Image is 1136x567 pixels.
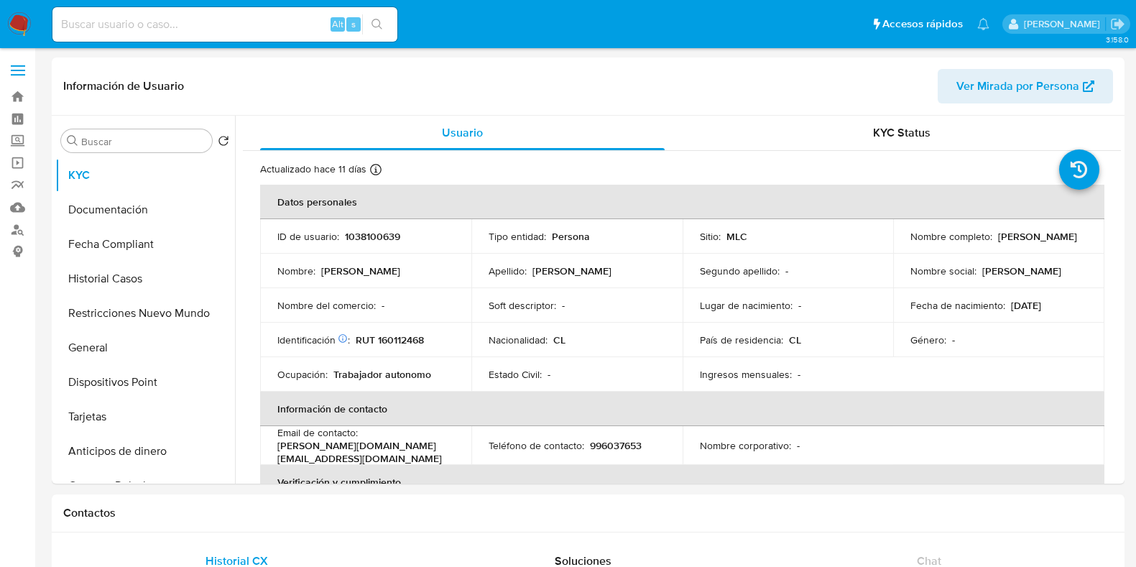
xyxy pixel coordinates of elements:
[277,264,315,277] p: Nombre :
[356,333,424,346] p: RUT 160112468
[52,15,397,34] input: Buscar usuario o caso...
[489,439,584,452] p: Teléfono de contacto :
[548,368,550,381] p: -
[700,264,780,277] p: Segundo apellido :
[700,368,792,381] p: Ingresos mensuales :
[910,333,946,346] p: Género :
[726,230,747,243] p: MLC
[700,439,791,452] p: Nombre corporativo :
[260,185,1104,219] th: Datos personales
[277,439,448,465] p: [PERSON_NAME][DOMAIN_NAME][EMAIL_ADDRESS][DOMAIN_NAME]
[553,333,565,346] p: CL
[55,193,235,227] button: Documentación
[55,158,235,193] button: KYC
[332,17,343,31] span: Alt
[55,227,235,262] button: Fecha Compliant
[552,230,590,243] p: Persona
[442,124,483,141] span: Usuario
[882,17,963,32] span: Accesos rápidos
[998,230,1077,243] p: [PERSON_NAME]
[798,299,801,312] p: -
[55,469,235,503] button: Cruces y Relaciones
[1024,17,1105,31] p: camilafernanda.paredessaldano@mercadolibre.cl
[910,264,976,277] p: Nombre social :
[910,230,992,243] p: Nombre completo :
[55,262,235,296] button: Historial Casos
[785,264,788,277] p: -
[55,365,235,400] button: Dispositivos Point
[277,368,328,381] p: Ocupación :
[63,79,184,93] h1: Información de Usuario
[1110,17,1125,32] a: Salir
[55,434,235,469] button: Anticipos de dinero
[345,230,400,243] p: 1038100639
[489,230,546,243] p: Tipo entidad :
[938,69,1113,103] button: Ver Mirada por Persona
[700,230,721,243] p: Sitio :
[55,296,235,331] button: Restricciones Nuevo Mundo
[590,439,642,452] p: 996037653
[798,368,800,381] p: -
[333,368,431,381] p: Trabajador autonomo
[55,331,235,365] button: General
[797,439,800,452] p: -
[260,392,1104,426] th: Información de contacto
[956,69,1079,103] span: Ver Mirada por Persona
[489,368,542,381] p: Estado Civil :
[489,264,527,277] p: Apellido :
[977,18,989,30] a: Notificaciones
[218,135,229,151] button: Volver al orden por defecto
[873,124,930,141] span: KYC Status
[277,333,350,346] p: Identificación :
[489,333,548,346] p: Nacionalidad :
[952,333,955,346] p: -
[700,299,793,312] p: Lugar de nacimiento :
[67,135,78,147] button: Buscar
[277,299,376,312] p: Nombre del comercio :
[562,299,565,312] p: -
[277,426,358,439] p: Email de contacto :
[260,162,366,176] p: Actualizado hace 11 días
[55,400,235,434] button: Tarjetas
[81,135,206,148] input: Buscar
[382,299,384,312] p: -
[277,230,339,243] p: ID de usuario :
[63,506,1113,520] h1: Contactos
[700,333,783,346] p: País de residencia :
[351,17,356,31] span: s
[910,299,1005,312] p: Fecha de nacimiento :
[789,333,801,346] p: CL
[260,465,1104,499] th: Verificación y cumplimiento
[532,264,611,277] p: [PERSON_NAME]
[321,264,400,277] p: [PERSON_NAME]
[1011,299,1041,312] p: [DATE]
[982,264,1061,277] p: [PERSON_NAME]
[362,14,392,34] button: search-icon
[489,299,556,312] p: Soft descriptor :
